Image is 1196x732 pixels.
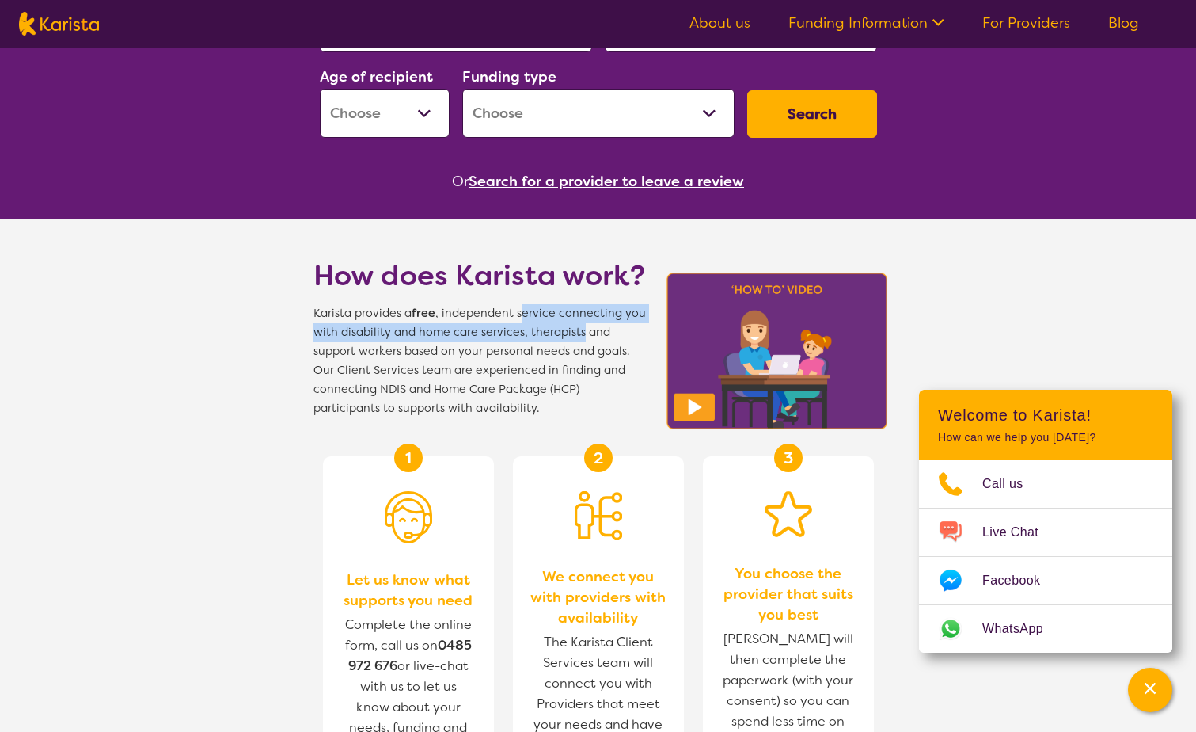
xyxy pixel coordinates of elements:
button: Search [747,90,877,138]
span: Facebook [982,569,1059,593]
div: 2 [584,444,613,472]
span: Call us [982,472,1042,496]
div: 1 [394,444,423,472]
h2: Welcome to Karista! [938,406,1153,425]
span: We connect you with providers with availability [529,566,668,628]
a: For Providers [982,13,1070,32]
button: Channel Menu [1128,668,1172,712]
img: Karista video [662,268,893,434]
a: About us [689,13,750,32]
div: 3 [774,444,803,472]
button: Search for a provider to leave a review [469,170,744,193]
ul: Choose channel [919,460,1172,653]
span: Live Chat [982,520,1057,544]
span: Let us know what supports you need [339,570,478,611]
a: Funding Information [788,13,944,32]
a: Blog [1108,13,1139,32]
div: Channel Menu [919,390,1172,653]
img: Karista logo [19,12,99,36]
a: Web link opens in a new tab. [919,605,1172,653]
p: How can we help you [DATE]? [938,431,1153,444]
b: free [412,306,435,321]
span: Or [452,170,469,193]
img: Person with headset icon [385,491,432,543]
h1: How does Karista work? [313,257,646,295]
img: Star icon [765,491,812,537]
img: Person being matched to services icon [575,491,622,540]
label: Age of recipient [320,67,433,86]
span: Karista provides a , independent service connecting you with disability and home care services, t... [313,304,646,418]
span: You choose the provider that suits you best [719,563,858,625]
label: Funding type [462,67,556,86]
span: WhatsApp [982,617,1062,641]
